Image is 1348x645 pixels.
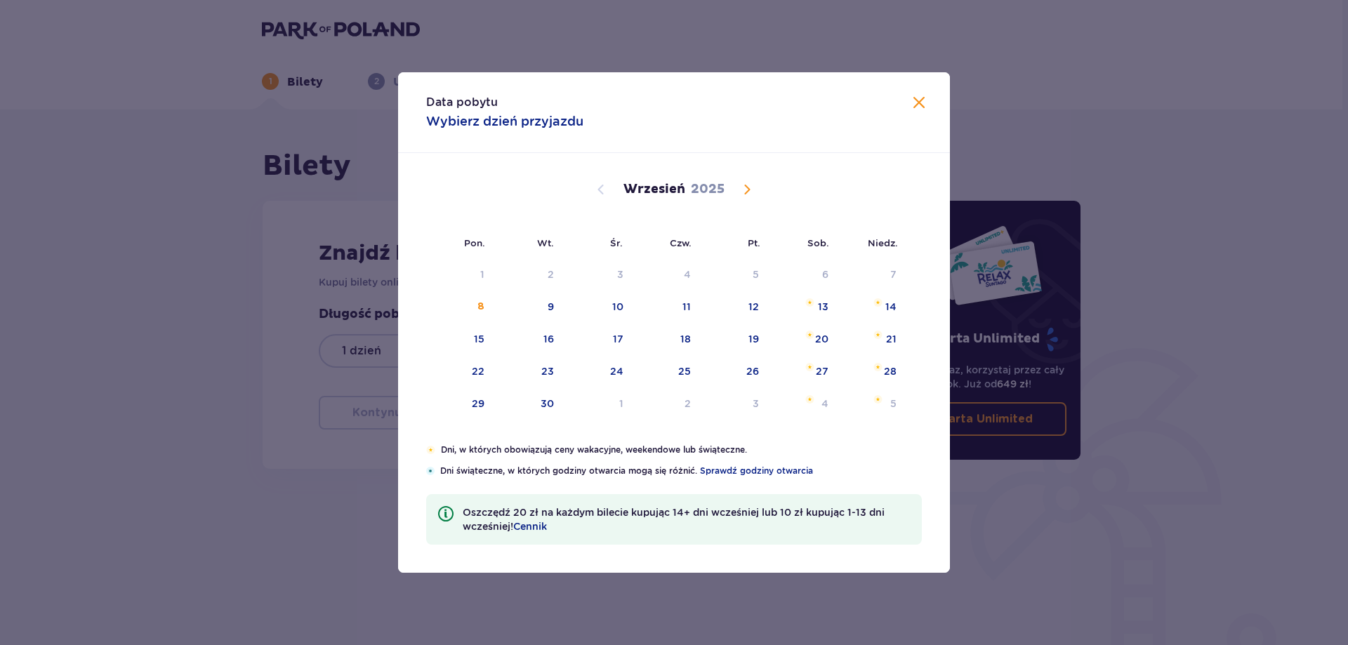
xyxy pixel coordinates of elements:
td: Choose poniedziałek, 8 września 2025 as your check-in date. It’s available. [426,292,494,323]
small: Czw. [670,237,692,248]
div: 2 [685,397,691,411]
td: Not available. czwartek, 4 września 2025 [633,260,701,291]
td: Choose niedziela, 14 września 2025 as your check-in date. It’s available. [838,292,906,323]
div: 27 [816,364,828,378]
p: Dni świąteczne, w których godziny otwarcia mogą się różnić. [440,465,922,477]
small: Niedz. [868,237,898,248]
div: 19 [748,332,759,346]
td: Choose poniedziałek, 22 września 2025 as your check-in date. It’s available. [426,357,494,387]
td: Choose niedziela, 28 września 2025 as your check-in date. It’s available. [838,357,906,387]
td: Choose sobota, 4 października 2025 as your check-in date. It’s available. [769,389,838,420]
td: Choose wtorek, 16 września 2025 as your check-in date. It’s available. [494,324,564,355]
td: Choose czwartek, 2 października 2025 as your check-in date. It’s available. [633,389,701,420]
td: Choose piątek, 12 września 2025 as your check-in date. It’s available. [701,292,769,323]
div: 10 [612,300,623,314]
div: 5 [753,267,759,281]
div: 23 [541,364,554,378]
div: 3 [753,397,759,411]
div: 4 [821,397,828,411]
td: Choose sobota, 27 września 2025 as your check-in date. It’s available. [769,357,838,387]
td: Choose czwartek, 18 września 2025 as your check-in date. It’s available. [633,324,701,355]
div: 25 [678,364,691,378]
td: Choose poniedziałek, 15 września 2025 as your check-in date. It’s available. [426,324,494,355]
td: Choose piątek, 19 września 2025 as your check-in date. It’s available. [701,324,769,355]
td: Choose środa, 1 października 2025 as your check-in date. It’s available. [564,389,633,420]
div: 3 [617,267,623,281]
div: 18 [680,332,691,346]
div: 13 [818,300,828,314]
div: 6 [822,267,828,281]
td: Not available. niedziela, 7 września 2025 [838,260,906,291]
div: 24 [610,364,623,378]
td: Choose poniedziałek, 29 września 2025 as your check-in date. It’s available. [426,389,494,420]
div: 9 [548,300,554,314]
div: 20 [815,332,828,346]
td: Not available. poniedziałek, 1 września 2025 [426,260,494,291]
td: Choose piątek, 26 września 2025 as your check-in date. It’s available. [701,357,769,387]
div: 8 [477,300,484,314]
div: 26 [746,364,759,378]
div: 16 [543,332,554,346]
td: Choose wtorek, 30 września 2025 as your check-in date. It’s available. [494,389,564,420]
a: Sprawdź godziny otwarcia [700,465,813,477]
small: Pon. [464,237,485,248]
div: 29 [472,397,484,411]
td: Not available. piątek, 5 września 2025 [701,260,769,291]
td: Choose czwartek, 25 września 2025 as your check-in date. It’s available. [633,357,701,387]
td: Choose środa, 10 września 2025 as your check-in date. It’s available. [564,292,633,323]
td: Choose środa, 24 września 2025 as your check-in date. It’s available. [564,357,633,387]
td: Not available. środa, 3 września 2025 [564,260,633,291]
small: Pt. [748,237,760,248]
td: Choose niedziela, 21 września 2025 as your check-in date. It’s available. [838,324,906,355]
small: Sob. [807,237,829,248]
div: 2 [548,267,554,281]
div: 11 [682,300,691,314]
div: 12 [748,300,759,314]
td: Choose sobota, 13 września 2025 as your check-in date. It’s available. [769,292,838,323]
div: 15 [474,332,484,346]
td: Choose wtorek, 9 września 2025 as your check-in date. It’s available. [494,292,564,323]
td: Choose wtorek, 23 września 2025 as your check-in date. It’s available. [494,357,564,387]
div: 4 [684,267,691,281]
td: Choose środa, 17 września 2025 as your check-in date. It’s available. [564,324,633,355]
div: 1 [480,267,484,281]
td: Choose niedziela, 5 października 2025 as your check-in date. It’s available. [838,389,906,420]
div: 17 [613,332,623,346]
td: Choose sobota, 20 września 2025 as your check-in date. It’s available. [769,324,838,355]
td: Not available. wtorek, 2 września 2025 [494,260,564,291]
small: Śr. [610,237,623,248]
td: Choose czwartek, 11 września 2025 as your check-in date. It’s available. [633,292,701,323]
div: Calendar [398,153,950,444]
div: 22 [472,364,484,378]
td: Choose piątek, 3 października 2025 as your check-in date. It’s available. [701,389,769,420]
small: Wt. [537,237,554,248]
p: Dni, w których obowiązują ceny wakacyjne, weekendowe lub świąteczne. [441,444,922,456]
div: 1 [619,397,623,411]
td: Not available. sobota, 6 września 2025 [769,260,838,291]
div: 30 [541,397,554,411]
